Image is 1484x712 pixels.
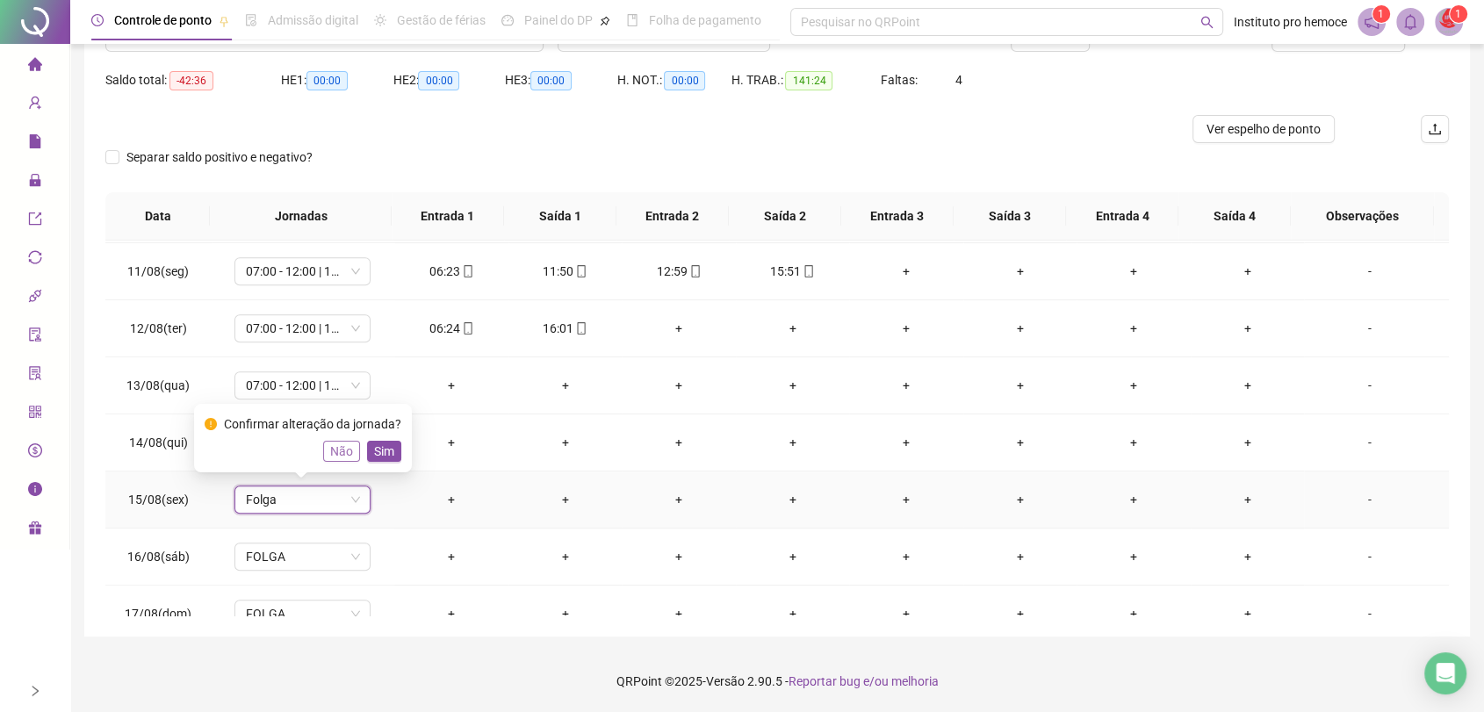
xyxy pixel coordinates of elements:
span: notification [1364,14,1380,30]
span: 00:00 [306,71,348,90]
span: Faltas: [880,73,919,87]
span: user-add [28,88,42,123]
div: + [750,319,836,338]
span: Versão [706,674,745,688]
span: mobile [460,265,474,277]
span: solution [28,358,42,393]
span: mobile [460,322,474,334]
div: + [522,547,609,566]
span: Ver espelho de ponto [1207,119,1321,139]
span: 14/08(qui) [129,435,188,449]
div: HE 2: [393,70,504,90]
div: + [1091,319,1177,338]
div: + [863,490,949,509]
div: + [636,376,722,395]
th: Entrada 4 [1066,192,1178,241]
div: - [1318,490,1422,509]
button: Sim [367,441,401,462]
span: Folha de pagamento [649,13,761,27]
img: 10630 [1436,9,1462,35]
div: - [1318,547,1422,566]
div: + [1205,376,1291,395]
div: + [863,547,949,566]
span: clock-circle [91,14,104,26]
div: + [1091,547,1177,566]
span: dashboard [501,14,514,26]
th: Entrada 1 [392,192,504,241]
div: + [1205,319,1291,338]
span: 16/08(sáb) [127,550,190,564]
div: + [977,604,1063,623]
th: Saída 3 [954,192,1066,241]
span: 07:00 - 12:00 | 13:00 - 16:00 [245,315,360,342]
span: mobile [573,265,587,277]
span: 00:00 [530,71,572,90]
span: info-circle [28,474,42,509]
span: Reportar bug e/ou melhoria [789,674,939,688]
button: Ver espelho de ponto [1192,115,1335,143]
span: Controle de ponto [114,13,212,27]
div: + [1091,490,1177,509]
div: 11:50 [522,262,609,281]
span: 13/08(qua) [126,378,190,392]
span: pushpin [219,16,229,26]
span: upload [1428,122,1442,136]
div: Open Intercom Messenger [1424,652,1466,694]
span: 12/08(ter) [130,321,187,335]
span: pushpin [600,16,610,26]
span: export [28,204,42,239]
span: api [28,281,42,316]
span: mobile [573,322,587,334]
button: Não [323,441,360,462]
span: Admissão digital [268,13,358,27]
div: + [750,433,836,452]
span: search [1200,16,1214,29]
span: mobile [688,265,702,277]
span: 11/08(seg) [127,264,189,278]
th: Jornadas [210,192,391,241]
span: to [649,31,663,45]
div: H. NOT.: [616,70,731,90]
div: + [863,604,949,623]
div: + [522,376,609,395]
span: 00:00 [418,71,459,90]
div: HE 3: [505,70,616,90]
div: + [408,490,494,509]
div: 06:23 [408,262,494,281]
div: - [1318,262,1422,281]
span: Separar saldo positivo e negativo? [119,147,320,167]
div: + [1091,262,1177,281]
div: + [977,319,1063,338]
span: Sim [374,442,394,461]
div: + [1091,433,1177,452]
span: gift [28,513,42,548]
div: + [863,433,949,452]
div: + [977,433,1063,452]
div: + [408,547,494,566]
div: HE 1: [281,70,393,90]
sup: 1 [1372,5,1390,23]
div: + [1205,262,1291,281]
div: + [636,490,722,509]
span: FOLGA [245,543,360,570]
span: 07:00 - 12:00 | 13:00 - 16:00 [245,258,360,284]
div: + [977,490,1063,509]
span: file-done [245,14,257,26]
span: 1 [1378,8,1384,20]
span: Gestão de férias [397,13,486,27]
div: + [522,490,609,509]
div: + [408,604,494,623]
span: file [28,126,42,162]
div: + [1205,604,1291,623]
span: 1 [1455,8,1461,20]
th: Observações [1291,192,1434,241]
div: + [1091,604,1177,623]
div: + [750,376,836,395]
span: right [29,685,41,697]
th: Saída 1 [504,192,616,241]
div: + [522,433,609,452]
span: Não [330,442,353,461]
span: 15/08(sex) [128,493,189,507]
span: 141:24 [785,71,832,90]
span: Instituto pro hemoce [1234,12,1347,32]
